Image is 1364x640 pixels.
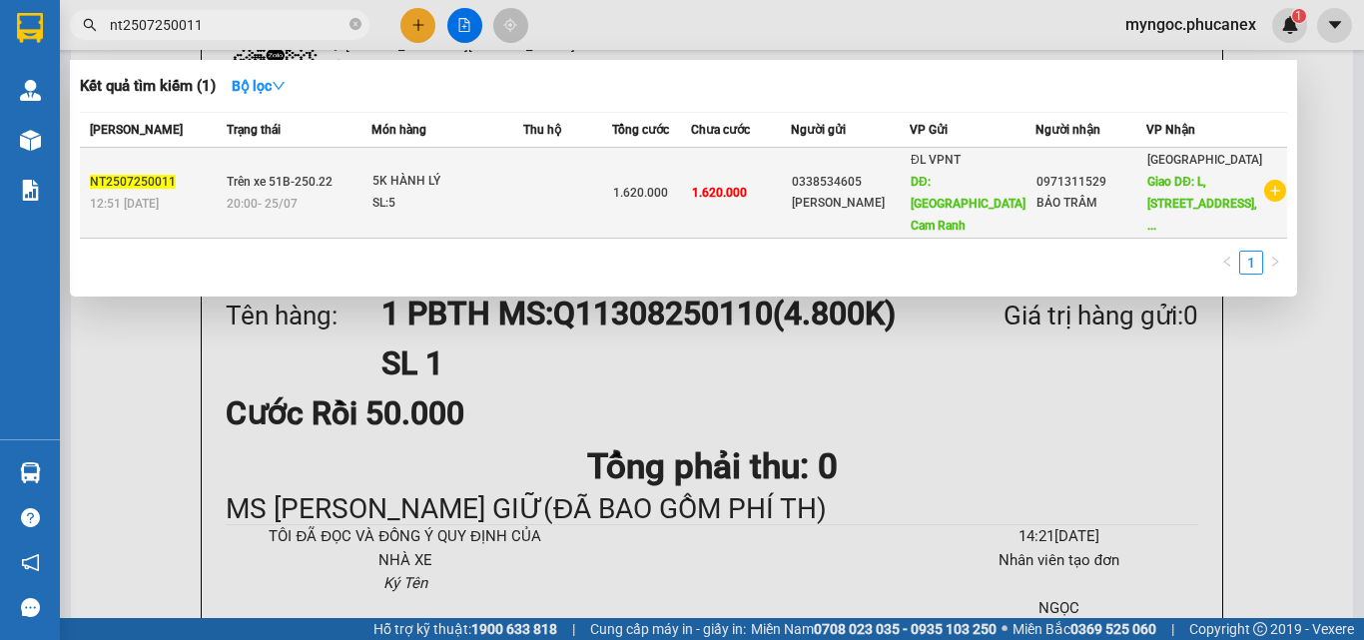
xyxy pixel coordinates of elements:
div: BẢO TRÂM [1036,193,1145,214]
span: 12:51 [DATE] [90,197,159,211]
button: Bộ lọcdown [216,70,302,102]
span: 20:00 - 25/07 [227,197,298,211]
img: logo-vxr [17,13,43,43]
span: Chưa cước [691,123,750,137]
span: left [1221,256,1233,268]
span: search [83,18,97,32]
li: 1 [1239,251,1263,275]
a: 1 [1240,252,1262,274]
img: logo.jpg [25,25,125,125]
span: 1.620.000 [692,186,747,200]
span: Trên xe 51B-250.22 [227,175,333,189]
button: right [1263,251,1287,275]
span: plus-circle [1264,180,1286,202]
span: ĐL VPNT [911,153,961,167]
b: [DOMAIN_NAME] [168,76,275,92]
span: close-circle [349,16,361,35]
span: Tổng cước [612,123,669,137]
div: 0971311529 [1036,172,1145,193]
b: Phúc An Express [25,129,104,258]
img: solution-icon [20,180,41,201]
span: DĐ: [GEOGRAPHIC_DATA] Cam Ranh [911,175,1025,233]
span: Người gửi [791,123,846,137]
strong: Bộ lọc [232,78,286,94]
button: left [1215,251,1239,275]
span: [PERSON_NAME] [90,123,183,137]
span: close-circle [349,18,361,30]
span: [GEOGRAPHIC_DATA] [1147,153,1262,167]
span: down [272,79,286,93]
img: warehouse-icon [20,80,41,101]
div: [PERSON_NAME] [792,193,909,214]
span: Món hàng [371,123,426,137]
img: warehouse-icon [20,462,41,483]
h3: Kết quả tìm kiếm ( 1 ) [80,76,216,97]
span: VP Nhận [1146,123,1195,137]
div: SL: 5 [372,193,522,215]
span: Thu hộ [523,123,561,137]
span: Trạng thái [227,123,281,137]
span: right [1269,256,1281,268]
img: warehouse-icon [20,130,41,151]
li: (c) 2017 [168,95,275,120]
span: Người nhận [1035,123,1100,137]
span: VP Gửi [910,123,948,137]
span: 1.620.000 [613,186,668,200]
span: NT2507250011 [90,175,176,189]
span: notification [21,553,40,572]
span: question-circle [21,508,40,527]
img: logo.jpg [217,25,265,73]
span: Giao DĐ: L, [STREET_ADDRESS], ... [1147,175,1257,233]
input: Tìm tên, số ĐT hoặc mã đơn [110,14,345,36]
b: Gửi khách hàng [123,29,198,123]
div: 0338534605 [792,172,909,193]
li: Previous Page [1215,251,1239,275]
span: message [21,598,40,617]
li: Next Page [1263,251,1287,275]
div: 5K HÀNH LÝ [372,171,522,193]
